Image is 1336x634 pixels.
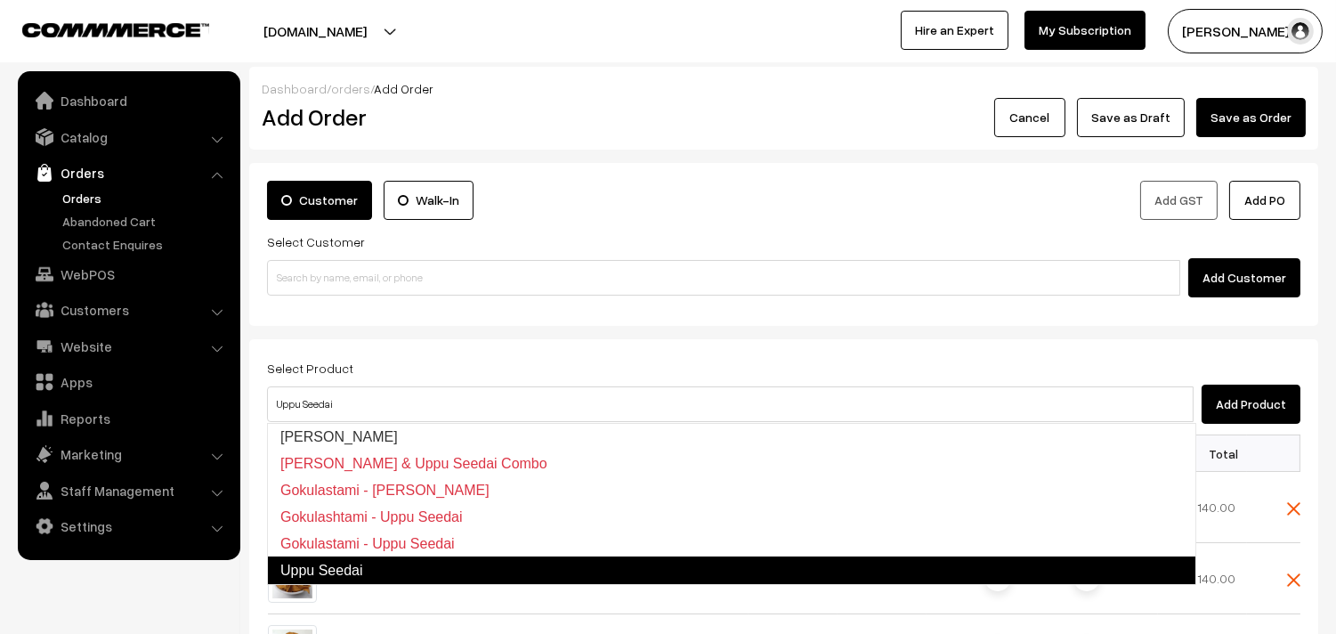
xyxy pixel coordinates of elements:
[1077,98,1185,137] button: Save as Draft
[22,258,234,290] a: WebPOS
[58,235,234,254] a: Contact Enquires
[331,81,370,96] a: orders
[22,18,178,39] a: COMMMERCE
[267,181,372,220] label: Customer
[994,98,1065,137] button: Cancel
[267,232,365,251] label: Select Customer
[384,181,474,220] label: Walk-In
[22,438,234,470] a: Marketing
[262,79,1306,98] div: / /
[1202,385,1300,424] button: Add Product
[268,477,1195,504] a: Gokulastami - [PERSON_NAME]
[1168,9,1323,53] button: [PERSON_NAME] s…
[1024,11,1146,50] a: My Subscription
[1287,573,1300,587] img: close
[58,212,234,231] a: Abandoned Cart
[1140,181,1218,220] button: Add GST
[268,451,1195,477] a: [PERSON_NAME] & Uppu Seedai Combo
[268,424,1195,451] a: [PERSON_NAME]
[201,9,429,53] button: [DOMAIN_NAME]
[22,85,234,117] a: Dashboard
[22,366,234,398] a: Apps
[22,475,234,507] a: Staff Management
[1229,181,1300,220] button: Add PO
[1158,435,1247,472] th: Total
[1198,500,1236,515] span: 140.00
[267,359,353,378] label: Select Product
[1196,98,1306,137] button: Save as Order
[901,11,1008,50] a: Hire an Expert
[268,504,1195,531] a: Gokulashtami - Uppu Seedai
[262,81,327,96] a: Dashboard
[58,189,234,207] a: Orders
[262,103,592,131] h2: Add Order
[22,23,209,37] img: COMMMERCE
[22,121,234,153] a: Catalog
[1287,502,1300,516] img: close
[22,402,234,435] a: Reports
[268,531,1195,557] a: Gokulastami - Uppu Seedai
[267,260,1180,296] input: Search by name, email, or phone
[22,510,234,542] a: Settings
[22,330,234,362] a: Website
[267,386,1194,422] input: Type and Search
[22,157,234,189] a: Orders
[1188,258,1300,297] button: Add Customer
[1198,571,1236,586] span: 140.00
[267,557,1196,585] a: Uppu Seedai
[374,81,433,96] span: Add Order
[22,294,234,326] a: Customers
[1287,18,1314,45] img: user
